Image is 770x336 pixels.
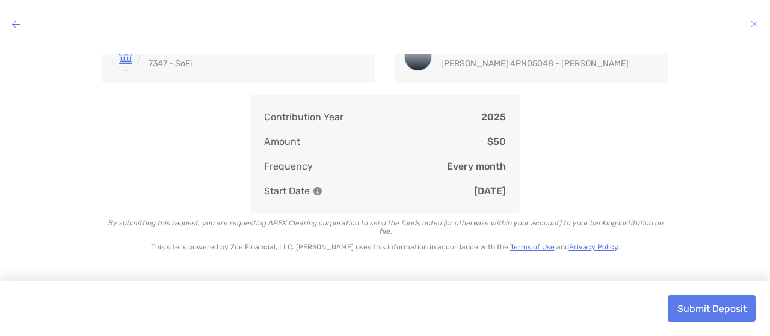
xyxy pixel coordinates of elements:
a: Privacy Policy [569,243,618,251]
img: Information Icon [313,187,322,195]
p: 2025 [481,109,506,124]
p: Start Date [264,183,322,198]
a: Terms of Use [510,243,555,251]
p: This site is powered by Zoe Financial, LLC. [PERSON_NAME] uses this information in accordance wit... [102,243,668,251]
p: Frequency [264,159,313,174]
p: [PERSON_NAME] 4PN05048 - [PERSON_NAME] [441,56,645,71]
p: Every month [447,159,506,174]
p: Contribution Year [264,109,343,124]
img: Roth IRA [405,44,431,70]
p: 7347 - SoFi [149,56,353,71]
p: $50 [487,134,506,149]
p: Amount [264,134,300,149]
img: SoFi Checking [112,44,139,70]
p: By submitting this request, you are requesting APEX Clearing corporation to send the funds noted ... [102,219,668,236]
p: [DATE] [474,183,506,198]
